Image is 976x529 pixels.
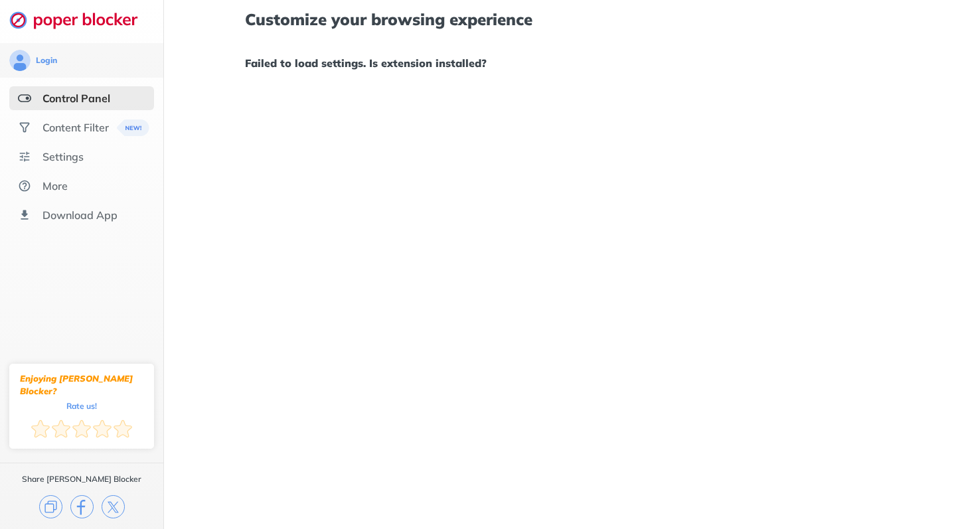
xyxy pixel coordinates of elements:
img: avatar.svg [9,50,31,71]
img: x.svg [102,495,125,518]
img: facebook.svg [70,495,94,518]
img: social.svg [18,121,31,134]
img: about.svg [18,179,31,192]
h1: Customize your browsing experience [245,11,894,28]
div: Share [PERSON_NAME] Blocker [22,474,141,485]
div: Rate us! [66,403,97,409]
img: settings.svg [18,150,31,163]
img: menuBanner.svg [117,119,149,136]
div: Login [36,55,57,66]
h1: Failed to load settings. Is extension installed? [245,54,894,72]
div: Download App [42,208,118,222]
div: Enjoying [PERSON_NAME] Blocker? [20,372,143,398]
img: copy.svg [39,495,62,518]
img: logo-webpage.svg [9,11,152,29]
div: Settings [42,150,84,163]
div: Control Panel [42,92,110,105]
div: Content Filter [42,121,109,134]
div: More [42,179,68,192]
img: features-selected.svg [18,92,31,105]
img: download-app.svg [18,208,31,222]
